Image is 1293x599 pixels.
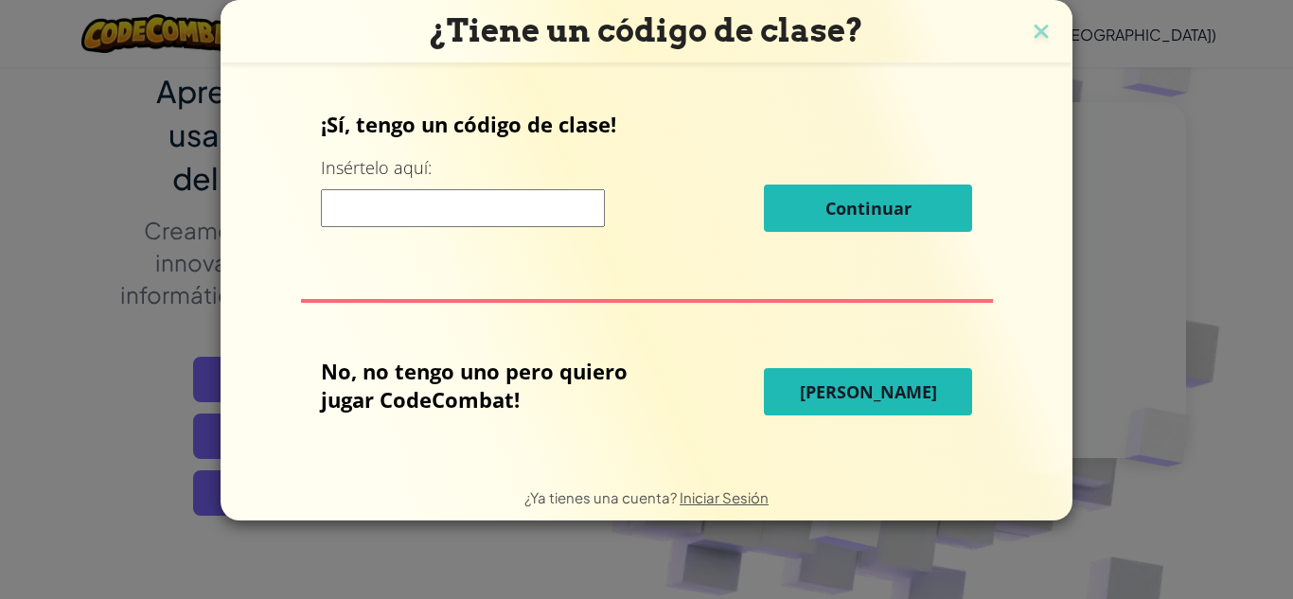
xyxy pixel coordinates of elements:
label: Insértelo aquí: [321,156,432,180]
a: Iniciar Sesión [680,488,769,506]
span: ¿Ya tienes una cuenta? [524,488,680,506]
span: Continuar [825,197,912,220]
button: Continuar [764,185,972,232]
span: [PERSON_NAME] [800,380,937,403]
p: ¡Sí, tengo un código de clase! [321,110,972,138]
img: close icon [1029,19,1054,47]
span: ¿Tiene un código de clase? [430,11,863,49]
button: [PERSON_NAME] [764,368,972,415]
p: No, no tengo uno pero quiero jugar CodeCombat! [321,357,669,414]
